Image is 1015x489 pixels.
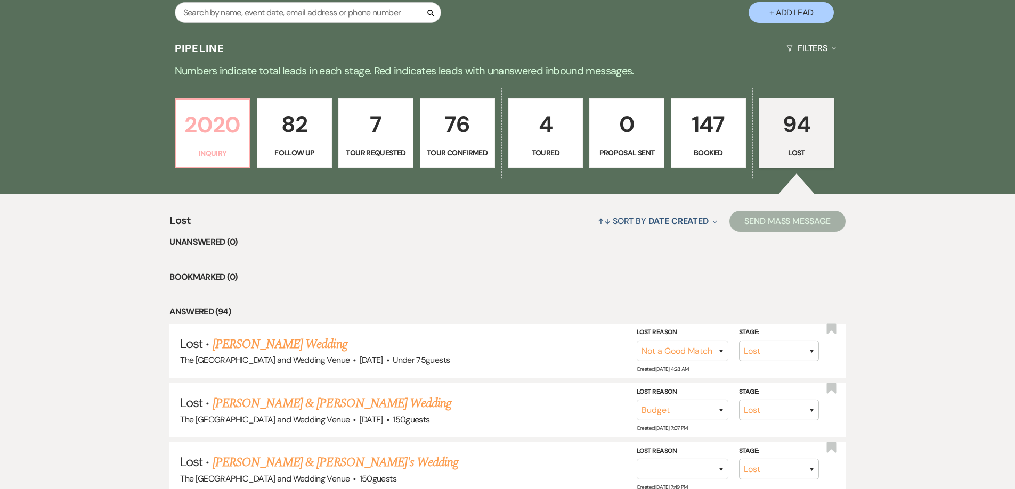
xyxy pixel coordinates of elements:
p: Inquiry [182,147,243,159]
p: Follow Up [264,147,325,159]
span: The [GEOGRAPHIC_DATA] and Wedding Venue [180,414,350,425]
p: 4 [515,106,576,142]
span: 150 guests [393,414,429,425]
p: Tour Requested [345,147,407,159]
p: Numbers indicate total leads in each stage. Red indicates leads with unanswered inbound messages. [124,62,891,79]
a: 94Lost [759,98,834,168]
li: Bookmarked (0) [169,270,846,284]
span: Lost [180,335,202,352]
span: Created: [DATE] 4:28 AM [637,366,689,372]
span: Lost [180,453,202,470]
span: The [GEOGRAPHIC_DATA] and Wedding Venue [180,473,350,484]
label: Stage: [739,327,819,338]
button: + Add Lead [749,2,834,23]
a: 147Booked [671,98,746,168]
p: Booked [678,147,739,159]
li: Unanswered (0) [169,235,846,249]
button: Send Mass Message [729,211,846,232]
a: 7Tour Requested [338,98,413,168]
p: 7 [345,106,407,142]
p: Tour Confirmed [427,147,488,159]
p: 82 [264,106,325,142]
button: Filters [782,34,840,62]
label: Lost Reason [637,386,728,398]
label: Lost Reason [637,327,728,338]
span: Date Created [648,216,709,227]
p: 147 [678,106,739,142]
p: Toured [515,147,576,159]
p: Lost [766,147,827,159]
a: 0Proposal Sent [589,98,664,168]
a: [PERSON_NAME] & [PERSON_NAME]'s Wedding [213,453,459,472]
label: Stage: [739,445,819,457]
p: 2020 [182,107,243,143]
a: 4Toured [508,98,583,168]
h3: Pipeline [175,41,225,56]
span: [DATE] [360,354,383,366]
p: 76 [427,106,488,142]
a: 76Tour Confirmed [420,98,495,168]
button: Sort By Date Created [594,207,721,235]
span: Lost [169,212,191,235]
label: Lost Reason [637,445,728,457]
a: [PERSON_NAME] & [PERSON_NAME] Wedding [213,394,451,413]
span: Created: [DATE] 7:07 PM [637,425,688,432]
input: Search by name, event date, email address or phone number [175,2,441,23]
label: Stage: [739,386,819,398]
p: 0 [596,106,657,142]
span: The [GEOGRAPHIC_DATA] and Wedding Venue [180,354,350,366]
li: Answered (94) [169,305,846,319]
a: 82Follow Up [257,98,332,168]
p: Proposal Sent [596,147,657,159]
span: 150 guests [360,473,396,484]
p: 94 [766,106,827,142]
a: 2020Inquiry [175,98,251,168]
a: [PERSON_NAME] Wedding [213,335,347,354]
span: [DATE] [360,414,383,425]
span: ↑↓ [598,216,611,227]
span: Lost [180,394,202,411]
span: Under 75 guests [393,354,450,366]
